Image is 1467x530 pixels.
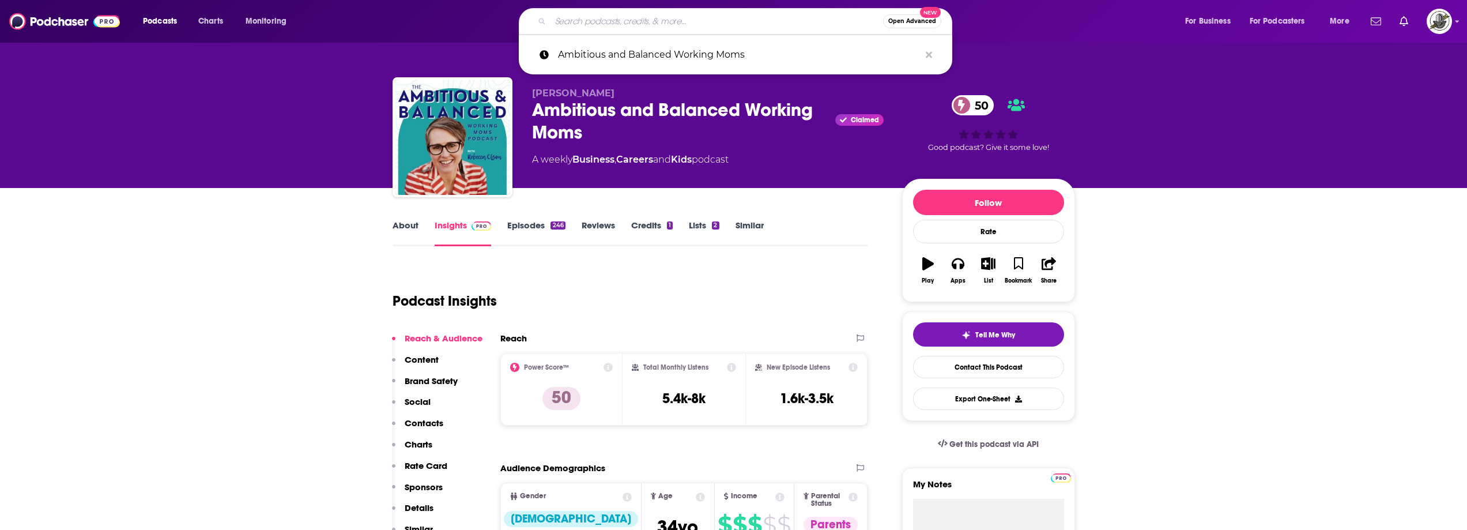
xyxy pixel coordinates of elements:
[392,502,433,524] button: Details
[1005,277,1032,284] div: Bookmark
[143,13,177,29] span: Podcasts
[943,250,973,291] button: Apps
[951,277,966,284] div: Apps
[405,439,432,450] p: Charts
[671,154,692,165] a: Kids
[883,14,941,28] button: Open AdvancedNew
[392,375,458,397] button: Brand Safety
[405,333,482,344] p: Reach & Audience
[949,439,1039,449] span: Get this podcast via API
[658,493,673,500] span: Age
[1427,9,1452,34] img: User Profile
[532,153,729,167] div: A weekly podcast
[963,95,994,115] span: 50
[1177,12,1245,31] button: open menu
[1004,250,1034,291] button: Bookmark
[973,250,1003,291] button: List
[572,154,614,165] a: Business
[393,292,497,310] h1: Podcast Insights
[135,12,192,31] button: open menu
[689,220,719,246] a: Lists2
[1366,12,1386,31] a: Show notifications dropdown
[961,330,971,340] img: tell me why sparkle
[405,396,431,407] p: Social
[922,277,934,284] div: Play
[435,220,492,246] a: InsightsPodchaser Pro
[392,396,431,418] button: Social
[558,40,920,70] p: Ambitious and Balanced Working Moms
[913,322,1064,347] button: tell me why sparkleTell Me Why
[811,493,847,508] span: Parental Status
[392,418,443,439] button: Contacts
[405,482,443,493] p: Sponsors
[712,221,719,230] div: 2
[975,330,1015,340] span: Tell Me Why
[888,18,936,24] span: Open Advanced
[405,502,433,513] p: Details
[9,10,120,32] img: Podchaser - Follow, Share and Rate Podcasts
[1330,13,1349,29] span: More
[913,388,1064,410] button: Export One-Sheet
[614,154,616,165] span: ,
[500,463,605,473] h2: Audience Demographics
[542,387,580,410] p: 50
[392,460,447,482] button: Rate Card
[472,221,492,231] img: Podchaser Pro
[920,7,941,18] span: New
[1395,12,1413,31] a: Show notifications dropdown
[913,356,1064,378] a: Contact This Podcast
[405,354,439,365] p: Content
[667,221,673,230] div: 1
[929,430,1049,458] a: Get this podcast via API
[1041,277,1057,284] div: Share
[507,220,565,246] a: Episodes246
[1051,473,1071,483] img: Podchaser Pro
[653,154,671,165] span: and
[405,418,443,428] p: Contacts
[393,220,418,246] a: About
[913,190,1064,215] button: Follow
[392,354,439,375] button: Content
[731,493,757,500] span: Income
[767,363,830,371] h2: New Episode Listens
[1427,9,1452,34] span: Logged in as PodProMaxBooking
[913,479,1064,499] label: My Notes
[246,13,286,29] span: Monitoring
[780,390,834,407] h3: 1.6k-3.5k
[198,13,223,29] span: Charts
[532,88,614,99] span: [PERSON_NAME]
[500,333,527,344] h2: Reach
[662,390,706,407] h3: 5.4k-8k
[530,8,963,35] div: Search podcasts, credits, & more...
[520,493,546,500] span: Gender
[1250,13,1305,29] span: For Podcasters
[616,154,653,165] a: Careers
[736,220,764,246] a: Similar
[392,439,432,460] button: Charts
[851,117,879,123] span: Claimed
[582,220,615,246] a: Reviews
[191,12,230,31] a: Charts
[913,220,1064,243] div: Rate
[631,220,673,246] a: Credits1
[405,460,447,471] p: Rate Card
[504,511,638,527] div: [DEMOGRAPHIC_DATA]
[405,375,458,386] p: Brand Safety
[1034,250,1064,291] button: Share
[952,95,994,115] a: 50
[550,12,883,31] input: Search podcasts, credits, & more...
[913,250,943,291] button: Play
[395,80,510,195] img: Ambitious and Balanced Working Moms
[1427,9,1452,34] button: Show profile menu
[1242,12,1322,31] button: open menu
[1322,12,1364,31] button: open menu
[392,482,443,503] button: Sponsors
[524,363,569,371] h2: Power Score™
[1185,13,1231,29] span: For Business
[237,12,301,31] button: open menu
[928,143,1049,152] span: Good podcast? Give it some love!
[984,277,993,284] div: List
[550,221,565,230] div: 246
